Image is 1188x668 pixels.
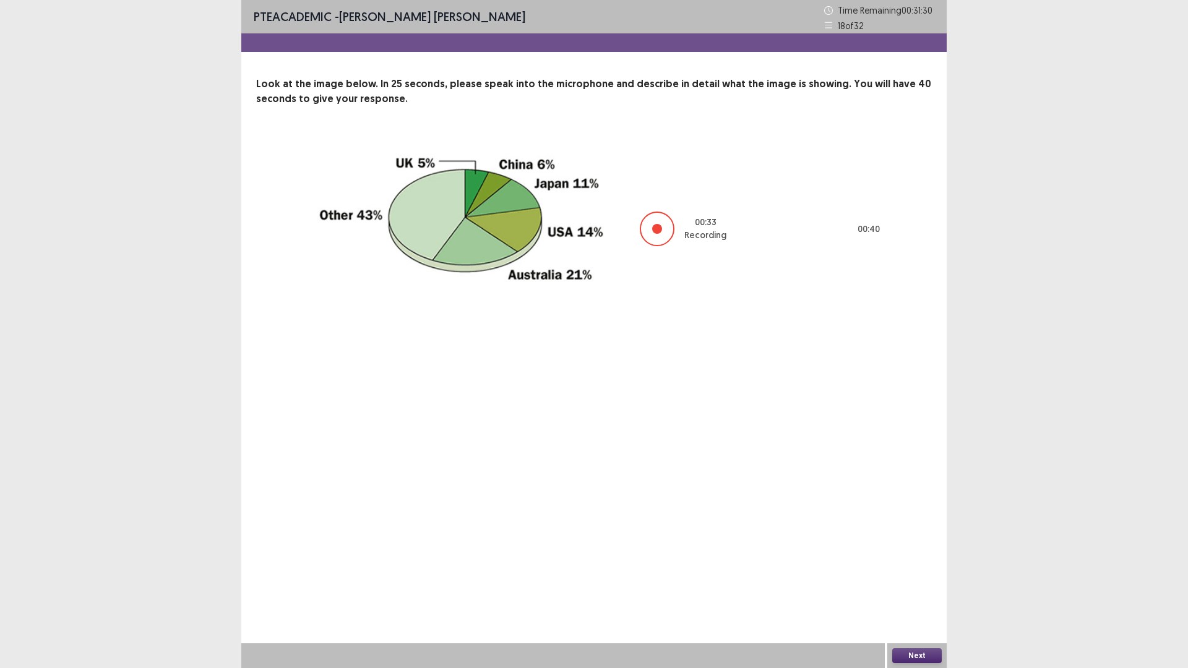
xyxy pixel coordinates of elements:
p: Time Remaining 00 : 31 : 30 [838,4,934,17]
button: Next [892,648,942,663]
img: image-description [306,136,615,291]
p: Recording [684,229,726,242]
p: 00 : 40 [858,223,880,236]
span: PTE academic [254,9,332,24]
p: Look at the image below. In 25 seconds, please speak into the microphone and describe in detail w... [256,77,932,106]
p: - [PERSON_NAME] [PERSON_NAME] [254,7,525,26]
p: 00 : 33 [695,216,717,229]
p: 18 of 32 [838,19,864,32]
